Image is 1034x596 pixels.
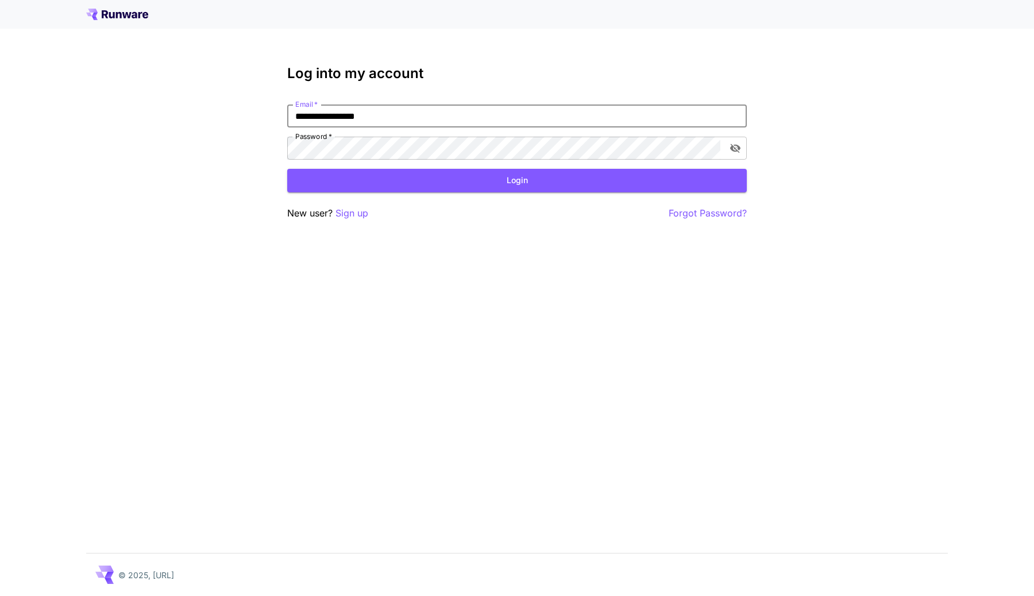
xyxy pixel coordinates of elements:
button: toggle password visibility [725,138,746,158]
button: Sign up [335,206,368,220]
button: Login [287,169,747,192]
p: © 2025, [URL] [118,569,174,581]
h3: Log into my account [287,65,747,82]
label: Password [295,131,332,141]
button: Forgot Password? [669,206,747,220]
label: Email [295,99,318,109]
p: New user? [287,206,368,220]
